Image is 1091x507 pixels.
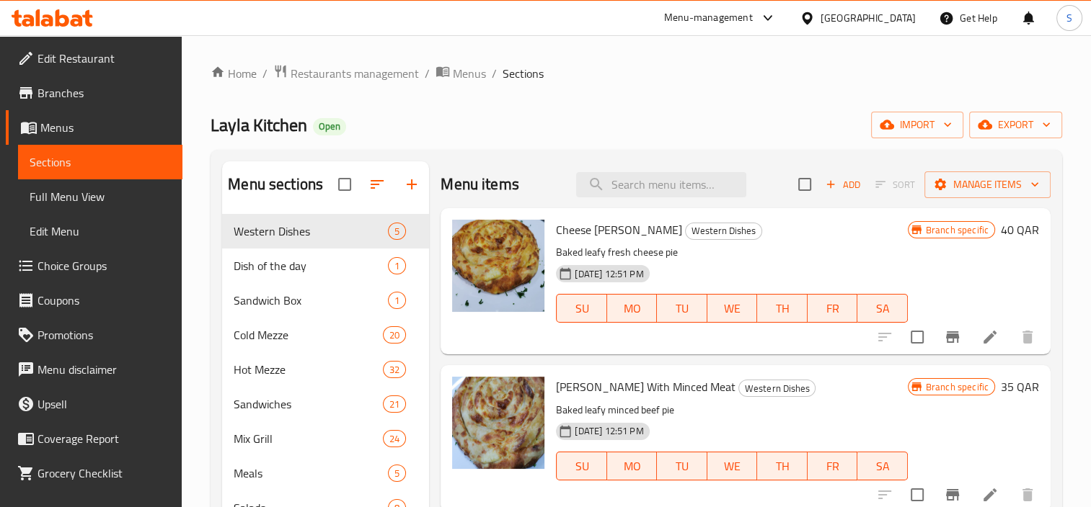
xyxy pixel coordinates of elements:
[37,430,171,447] span: Coverage Report
[857,452,908,480] button: SA
[313,118,346,135] div: Open
[863,456,902,477] span: SA
[441,174,519,195] h2: Menu items
[211,64,1062,83] nav: breadcrumb
[981,328,999,346] a: Edit menu item
[1066,10,1072,26] span: S
[866,174,924,196] span: Select section first
[222,318,429,352] div: Cold Mezze20
[389,467,405,480] span: 5
[383,326,406,344] div: items
[453,65,486,82] span: Menus
[556,452,606,480] button: SU
[6,387,182,421] a: Upsell
[556,243,907,261] p: Baked leafy fresh cheese pie
[291,65,419,82] span: Restaurants management
[6,248,182,283] a: Choice Groups
[37,361,171,378] span: Menu disclaimer
[383,430,406,447] div: items
[685,223,762,240] div: Western Dishes
[234,430,383,447] div: Mix Grill
[935,320,970,354] button: Branch-specific-item
[452,377,544,469] img: Burek With Minced Meat
[18,145,182,179] a: Sections
[556,294,606,323] button: SU
[820,174,866,196] button: Add
[234,395,383,413] span: Sandwiches
[388,257,406,274] div: items
[820,174,866,196] span: Add item
[556,219,682,241] span: Cheese [PERSON_NAME]
[425,65,430,82] li: /
[37,395,171,413] span: Upsell
[613,456,652,477] span: MO
[657,294,707,323] button: TU
[757,294,808,323] button: TH
[222,283,429,318] div: Sandwich Box1
[808,294,858,323] button: FR
[222,387,429,421] div: Sandwiches21
[384,398,405,411] span: 21
[6,41,182,76] a: Edit Restaurant
[576,172,746,197] input: search
[30,188,171,205] span: Full Menu View
[562,456,601,477] span: SU
[360,167,394,202] span: Sort sections
[228,174,323,195] h2: Menu sections
[6,76,182,110] a: Branches
[234,361,383,378] span: Hot Mezze
[388,292,406,309] div: items
[821,10,916,26] div: [GEOGRAPHIC_DATA]
[920,380,994,394] span: Branch specific
[823,176,862,193] span: Add
[607,452,658,480] button: MO
[556,401,907,419] p: Baked leafy minced beef pie
[389,294,405,308] span: 1
[222,421,429,456] div: Mix Grill24
[18,179,182,214] a: Full Menu View
[273,64,419,83] a: Restaurants management
[981,486,999,503] a: Edit menu item
[664,9,753,27] div: Menu-management
[262,65,268,82] li: /
[384,363,405,377] span: 32
[37,50,171,67] span: Edit Restaurant
[384,432,405,446] span: 24
[234,292,388,309] span: Sandwich Box
[1001,377,1039,397] h6: 35 QAR
[871,112,963,138] button: import
[234,223,388,240] div: Western Dishes
[613,298,652,319] span: MO
[389,225,405,238] span: 5
[790,169,820,199] span: Select section
[37,292,171,309] span: Coupons
[234,465,388,482] span: Meals
[388,223,406,240] div: items
[222,214,429,248] div: Western Dishes5
[707,452,758,480] button: WE
[707,294,758,323] button: WE
[686,223,761,239] span: Western Dishes
[384,328,405,342] span: 20
[936,176,1039,194] span: Manage items
[981,116,1051,134] span: export
[713,298,752,319] span: WE
[713,456,752,477] span: WE
[211,109,307,141] span: Layla Kitchen
[37,257,171,274] span: Choice Groups
[920,223,994,237] span: Branch specific
[234,257,388,274] span: Dish of the day
[763,298,802,319] span: TH
[813,456,852,477] span: FR
[924,171,1051,198] button: Manage items
[902,322,932,352] span: Select to update
[492,65,497,82] li: /
[222,456,429,490] div: Meals5
[562,298,601,319] span: SU
[757,452,808,480] button: TH
[37,465,171,482] span: Grocery Checklist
